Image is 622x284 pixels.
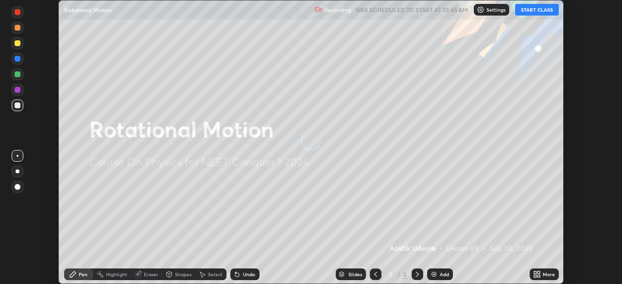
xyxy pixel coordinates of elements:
div: Undo [243,272,255,277]
p: Rotational Motion [64,6,112,14]
button: START CLASS [515,4,559,16]
p: Settings [486,7,505,12]
div: 2 [385,271,395,277]
div: Select [208,272,223,277]
img: add-slide-button [430,270,438,278]
h5: WAS SCHEDULED TO START AT 10:45 AM [355,5,468,14]
div: Pen [79,272,87,277]
div: Add [440,272,449,277]
img: recording.375f2c34.svg [314,6,322,14]
div: Eraser [144,272,158,277]
div: Slides [348,272,362,277]
div: Highlight [106,272,127,277]
div: More [543,272,555,277]
div: / [397,271,400,277]
div: 2 [402,270,408,279]
img: class-settings-icons [477,6,484,14]
p: Recording [324,6,351,14]
div: Shapes [175,272,191,277]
